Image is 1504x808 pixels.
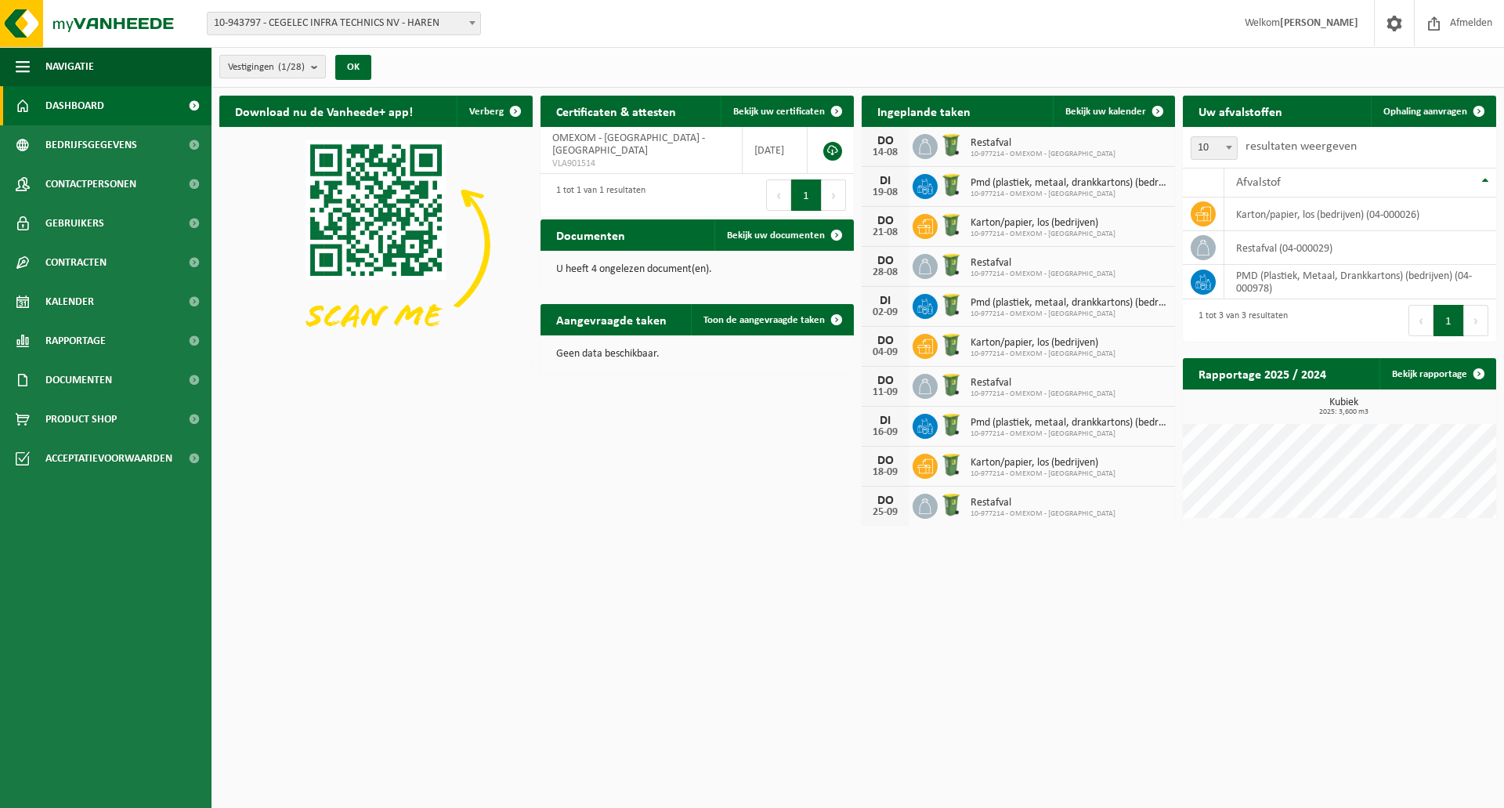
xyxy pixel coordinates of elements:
div: 02-09 [869,307,901,318]
h2: Aangevraagde taken [540,304,682,335]
span: Pmd (plastiek, metaal, drankkartons) (bedrijven) [971,297,1167,310]
span: OMEXOM - [GEOGRAPHIC_DATA] - [GEOGRAPHIC_DATA] [552,132,705,157]
button: Next [822,179,846,211]
div: DI [869,175,901,187]
img: WB-0240-HPE-GN-50 [938,132,964,158]
span: 10-977214 - OMEXOM - [GEOGRAPHIC_DATA] [971,230,1115,239]
div: DO [869,215,901,227]
div: DO [869,255,901,267]
span: 10-977214 - OMEXOM - [GEOGRAPHIC_DATA] [971,429,1167,439]
span: 10 [1191,137,1237,159]
span: Restafval [971,377,1115,390]
span: Documenten [45,361,112,400]
span: Bekijk uw kalender [1065,107,1146,117]
a: Bekijk uw documenten [714,219,852,251]
h2: Rapportage 2025 / 2024 [1183,358,1342,389]
td: PMD (Plastiek, Metaal, Drankkartons) (bedrijven) (04-000978) [1224,265,1496,299]
td: restafval (04-000029) [1224,231,1496,265]
a: Bekijk uw kalender [1053,96,1173,127]
img: Download de VHEPlus App [219,127,533,362]
span: Bekijk uw certificaten [733,107,825,117]
strong: [PERSON_NAME] [1280,17,1358,29]
span: Rapportage [45,321,106,361]
span: Verberg [469,107,504,117]
a: Toon de aangevraagde taken [691,304,852,335]
h2: Download nu de Vanheede+ app! [219,96,428,126]
span: Afvalstof [1236,176,1281,189]
span: 10-977214 - OMEXOM - [GEOGRAPHIC_DATA] [971,390,1115,399]
a: Bekijk uw certificaten [721,96,852,127]
a: Bekijk rapportage [1379,358,1495,390]
span: Acceptatievoorwaarden [45,439,172,478]
span: Restafval [971,137,1115,150]
span: Vestigingen [228,56,305,79]
button: Vestigingen(1/28) [219,55,326,78]
span: Product Shop [45,400,117,439]
h2: Documenten [540,219,641,250]
h2: Certificaten & attesten [540,96,692,126]
h2: Uw afvalstoffen [1183,96,1298,126]
span: 2025: 3,600 m3 [1191,408,1496,416]
div: 28-08 [869,267,901,278]
button: Previous [1408,305,1433,336]
a: Ophaling aanvragen [1371,96,1495,127]
h2: Ingeplande taken [862,96,986,126]
div: 14-08 [869,147,901,158]
span: 10-977214 - OMEXOM - [GEOGRAPHIC_DATA] [971,190,1167,199]
span: Ophaling aanvragen [1383,107,1467,117]
button: Next [1464,305,1488,336]
count: (1/28) [278,62,305,72]
span: 10-977214 - OMEXOM - [GEOGRAPHIC_DATA] [971,509,1115,519]
img: WB-0240-HPE-GN-50 [938,411,964,438]
div: 1 tot 1 van 1 resultaten [548,178,645,212]
span: 10-977214 - OMEXOM - [GEOGRAPHIC_DATA] [971,270,1115,279]
span: Bekijk uw documenten [727,230,825,241]
span: Restafval [971,257,1115,270]
label: resultaten weergeven [1245,140,1357,153]
div: DO [869,335,901,347]
td: [DATE] [743,127,808,174]
div: 18-09 [869,467,901,478]
span: 10-977214 - OMEXOM - [GEOGRAPHIC_DATA] [971,350,1115,359]
img: WB-0240-HPE-GN-50 [938,371,964,398]
span: 10-977214 - OMEXOM - [GEOGRAPHIC_DATA] [971,150,1115,159]
div: 04-09 [869,347,901,358]
span: Dashboard [45,86,104,125]
span: 10-977214 - OMEXOM - [GEOGRAPHIC_DATA] [971,469,1115,479]
span: 10-977214 - OMEXOM - [GEOGRAPHIC_DATA] [971,310,1167,319]
p: U heeft 4 ongelezen document(en). [556,264,838,275]
div: 11-09 [869,387,901,398]
span: Pmd (plastiek, metaal, drankkartons) (bedrijven) [971,417,1167,429]
div: 1 tot 3 van 3 resultaten [1191,303,1288,338]
button: Previous [766,179,791,211]
div: 25-09 [869,507,901,518]
img: WB-0240-HPE-GN-50 [938,212,964,238]
div: 21-08 [869,227,901,238]
img: WB-0240-HPE-GN-50 [938,172,964,198]
button: Verberg [457,96,531,127]
span: 10-943797 - CEGELEC INFRA TECHNICS NV - HAREN [207,12,481,35]
div: DI [869,415,901,427]
span: 10-943797 - CEGELEC INFRA TECHNICS NV - HAREN [208,13,480,34]
p: Geen data beschikbaar. [556,349,838,360]
div: DI [869,295,901,307]
span: 10 [1191,136,1238,160]
img: WB-0240-HPE-GN-50 [938,252,964,278]
div: DO [869,495,901,507]
div: 16-09 [869,427,901,438]
img: WB-0240-HPE-GN-50 [938,332,964,358]
div: DO [869,135,901,147]
span: Navigatie [45,47,94,86]
span: Pmd (plastiek, metaal, drankkartons) (bedrijven) [971,177,1167,190]
img: WB-0240-HPE-GN-50 [938,292,964,318]
span: Toon de aangevraagde taken [703,315,825,325]
div: DO [869,375,901,387]
div: 19-08 [869,187,901,198]
img: WB-0240-HPE-GN-50 [938,491,964,518]
span: Gebruikers [45,204,104,243]
span: Kalender [45,282,94,321]
span: Karton/papier, los (bedrijven) [971,217,1115,230]
span: Contracten [45,243,107,282]
img: WB-0240-HPE-GN-50 [938,451,964,478]
span: Bedrijfsgegevens [45,125,137,165]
